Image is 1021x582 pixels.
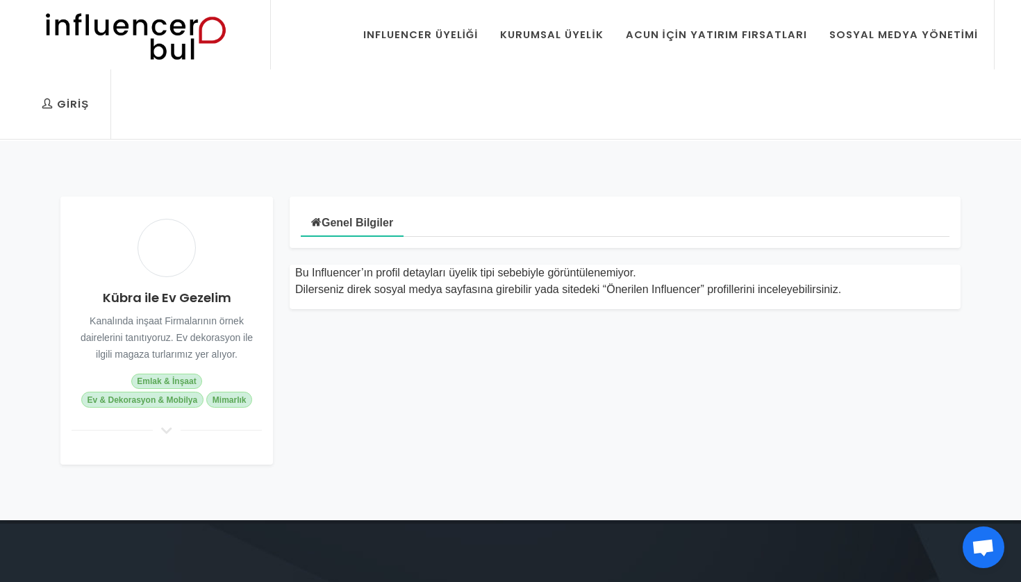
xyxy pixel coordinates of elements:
[72,288,262,307] h4: Kübra ile Ev Gezelim
[363,27,479,42] div: Influencer Üyeliği
[963,526,1004,568] div: Açık sohbet
[626,27,807,42] div: Acun İçin Yatırım Fırsatları
[31,69,99,139] a: Giriş
[301,206,404,237] a: Genel Bilgiler
[81,315,253,360] small: Kanalında inşaat Firmalarının örnek dairelerini tanıtıyoruz. Ev dekorasyon ile ilgili magaza turl...
[131,374,203,389] span: Emlak & İnşaat
[829,27,978,42] div: Sosyal Medya Yönetimi
[138,219,196,277] img: Avatar
[295,265,955,298] div: Bu Influencer’ın profil detayları üyelik tipi sebebiyle görüntülenemiyor. Dilerseniz direk sosyal...
[81,392,204,407] span: Ev & Dekorasyon & Mobilya
[42,97,89,112] div: Giriş
[206,392,252,407] span: Mimarlık
[500,27,603,42] div: Kurumsal Üyelik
